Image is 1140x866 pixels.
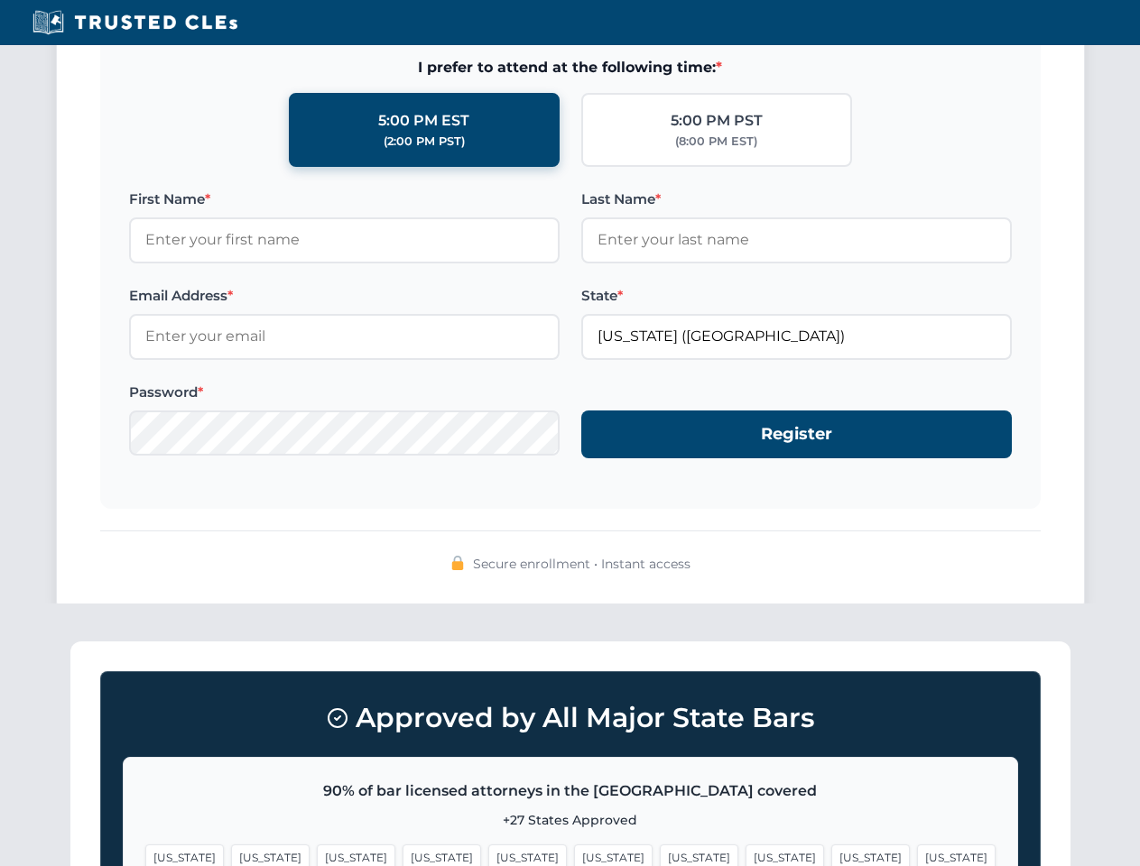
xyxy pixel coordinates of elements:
[27,9,243,36] img: Trusted CLEs
[473,554,690,574] span: Secure enrollment • Instant access
[129,189,560,210] label: First Name
[378,109,469,133] div: 5:00 PM EST
[671,109,763,133] div: 5:00 PM PST
[450,556,465,570] img: 🔒
[581,410,1012,458] button: Register
[581,189,1012,210] label: Last Name
[384,133,465,151] div: (2:00 PM PST)
[145,810,996,830] p: +27 States Approved
[123,694,1018,742] h3: Approved by All Major State Bars
[129,314,560,359] input: Enter your email
[129,285,560,307] label: Email Address
[145,779,996,803] p: 90% of bar licensed attorneys in the [GEOGRAPHIC_DATA] covered
[581,217,1012,263] input: Enter your last name
[129,382,560,403] label: Password
[675,133,757,151] div: (8:00 PM EST)
[129,217,560,263] input: Enter your first name
[129,56,1012,79] span: I prefer to attend at the following time:
[581,285,1012,307] label: State
[581,314,1012,359] input: Florida (FL)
